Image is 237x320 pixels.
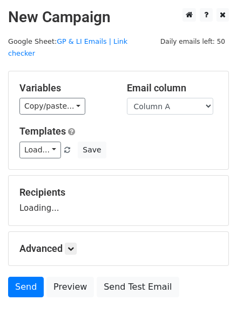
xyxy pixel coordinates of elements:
[157,36,229,48] span: Daily emails left: 50
[19,186,218,215] div: Loading...
[19,82,111,94] h5: Variables
[8,37,127,58] small: Google Sheet:
[19,142,61,158] a: Load...
[19,243,218,255] h5: Advanced
[19,98,85,115] a: Copy/paste...
[8,8,229,26] h2: New Campaign
[8,277,44,297] a: Send
[8,37,127,58] a: GP & LI Emails | Link checker
[97,277,179,297] a: Send Test Email
[19,125,66,137] a: Templates
[46,277,94,297] a: Preview
[127,82,218,94] h5: Email column
[78,142,106,158] button: Save
[19,186,218,198] h5: Recipients
[157,37,229,45] a: Daily emails left: 50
